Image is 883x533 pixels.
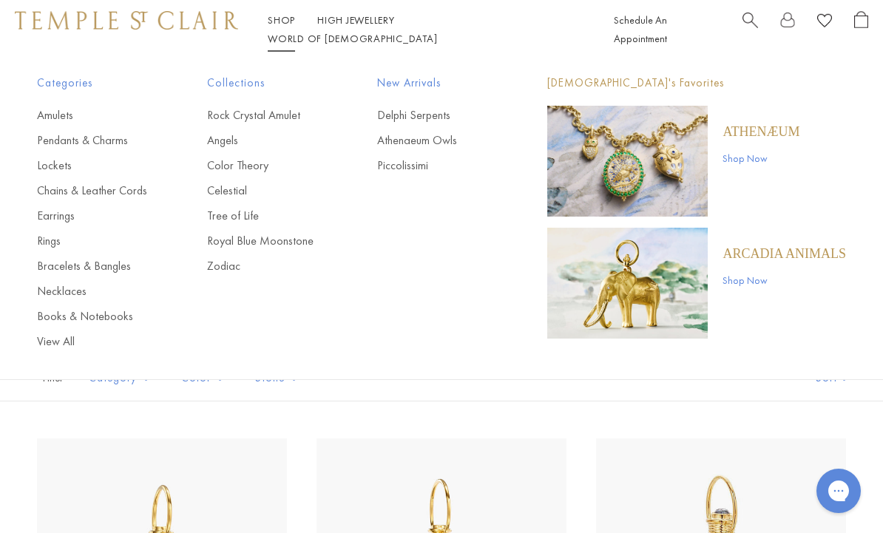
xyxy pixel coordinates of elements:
[817,11,832,34] a: View Wishlist
[723,272,846,288] a: Shop Now
[723,150,799,166] a: Shop Now
[207,258,318,274] a: Zodiac
[37,157,148,174] a: Lockets
[268,32,437,45] a: World of [DEMOGRAPHIC_DATA]World of [DEMOGRAPHIC_DATA]
[547,74,846,92] p: [DEMOGRAPHIC_DATA]'s Favorites
[37,74,148,92] span: Categories
[377,107,488,123] a: Delphi Serpents
[207,74,318,92] span: Collections
[37,333,148,350] a: View All
[207,107,318,123] a: Rock Crystal Amulet
[207,132,318,149] a: Angels
[37,208,148,224] a: Earrings
[37,132,148,149] a: Pendants & Charms
[207,183,318,199] a: Celestial
[37,183,148,199] a: Chains & Leather Cords
[37,107,148,123] a: Amulets
[37,308,148,325] a: Books & Notebooks
[37,283,148,299] a: Necklaces
[377,157,488,174] a: Piccolissimi
[723,123,799,140] a: Athenæum
[207,233,318,249] a: Royal Blue Moonstone
[614,13,667,45] a: Schedule An Appointment
[15,11,238,29] img: Temple St. Clair
[809,464,868,518] iframe: Gorgias live chat messenger
[723,245,846,262] a: ARCADIA ANIMALS
[268,11,581,48] nav: Main navigation
[377,74,488,92] span: New Arrivals
[854,11,868,48] a: Open Shopping Bag
[268,13,295,27] a: ShopShop
[742,11,758,48] a: Search
[37,233,148,249] a: Rings
[377,132,488,149] a: Athenaeum Owls
[37,258,148,274] a: Bracelets & Bangles
[317,13,395,27] a: High JewelleryHigh Jewellery
[207,157,318,174] a: Color Theory
[207,208,318,224] a: Tree of Life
